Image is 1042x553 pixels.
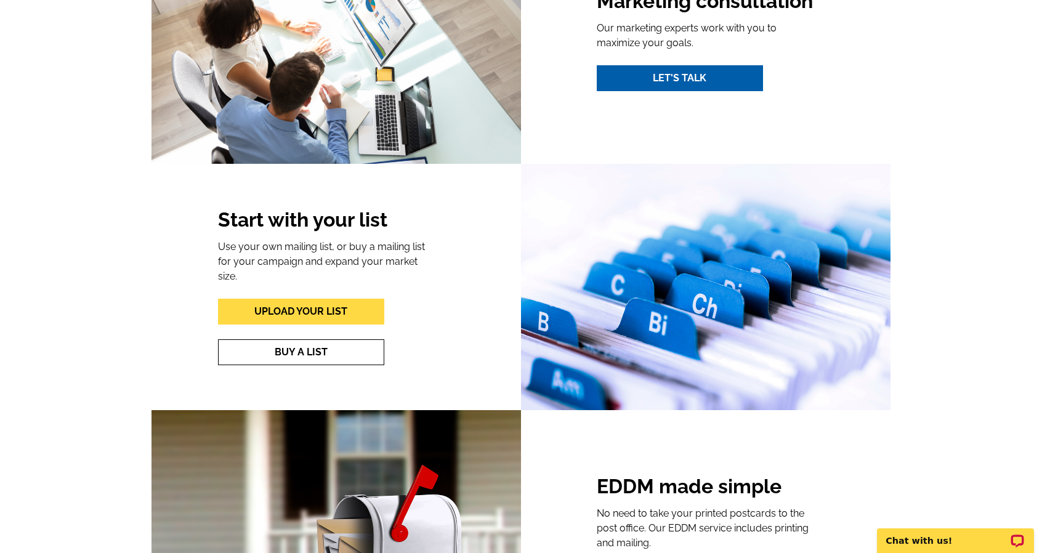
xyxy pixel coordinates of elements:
h2: EDDM made simple [597,475,815,501]
img: Mask-Group-31.png [521,164,891,410]
iframe: LiveChat chat widget [869,514,1042,553]
p: Our marketing experts work with you to maximize your goals. [597,21,815,50]
h2: Start with your list [218,208,437,234]
p: Use your own mailing list, or buy a mailing list for your campaign and expand your market size. [218,240,437,284]
p: No need to take your printed postcards to the post office. Our EDDM service includes printing and... [597,506,815,551]
a: Buy A List [218,339,384,365]
a: Let's Talk [597,65,763,91]
a: Upload Your List [218,299,384,325]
